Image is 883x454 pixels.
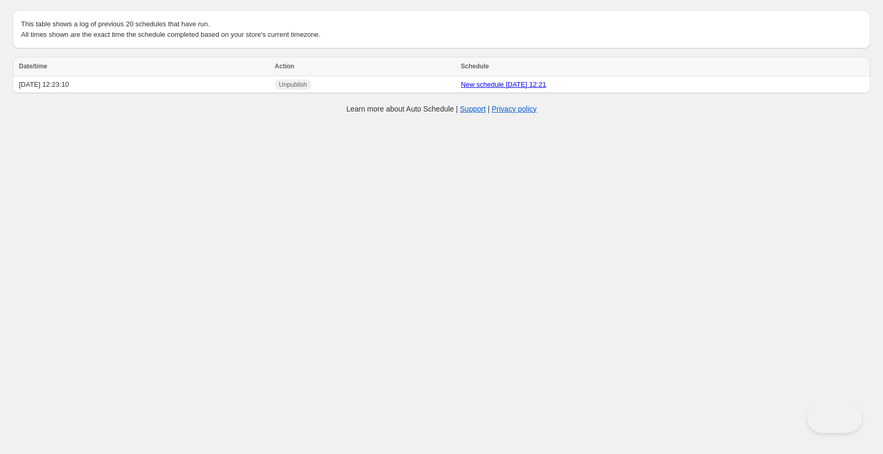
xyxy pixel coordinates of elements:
span: Action [275,63,294,70]
a: New schedule [DATE] 12:21 [461,80,546,88]
p: All times shown are the exact time the schedule completed based on your store's current timezone. [21,29,862,40]
span: Unpublish [279,80,307,89]
a: Support [460,105,486,113]
span: Schedule [461,63,489,70]
span: Date/time [19,63,47,70]
iframe: Toggle Customer Support [807,401,862,433]
p: This table shows a log of previous 20 schedules that have run. [21,19,862,29]
a: Privacy policy [492,105,537,113]
td: [DATE] 12:23:10 [13,76,272,94]
p: Learn more about Auto Schedule | | [346,104,537,114]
